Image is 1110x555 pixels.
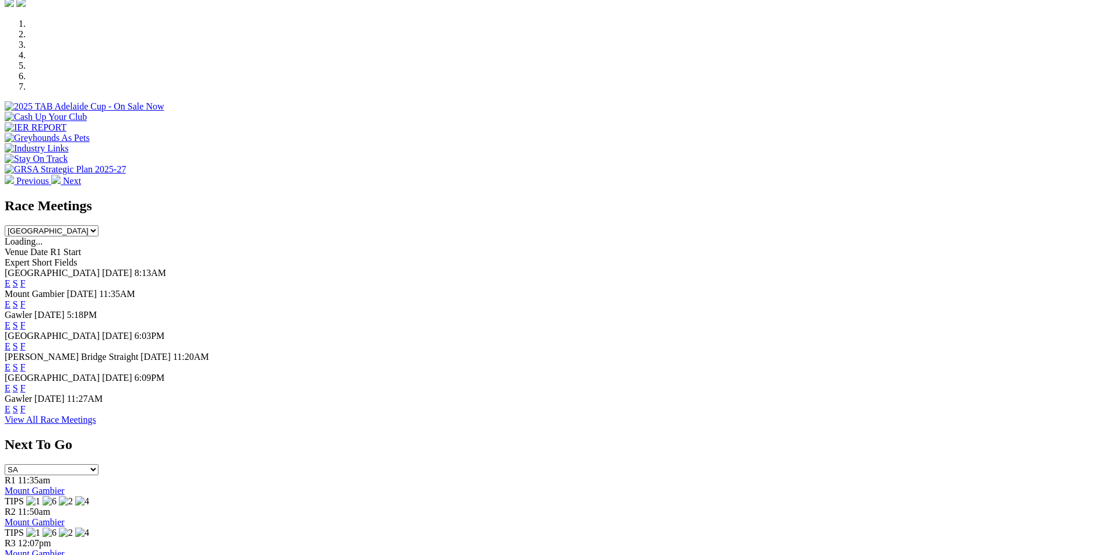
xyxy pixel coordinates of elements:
[75,528,89,538] img: 4
[13,383,18,393] a: S
[5,154,68,164] img: Stay On Track
[67,289,97,299] span: [DATE]
[16,176,49,186] span: Previous
[67,394,103,404] span: 11:27AM
[5,538,16,548] span: R3
[5,437,1105,453] h2: Next To Go
[18,538,51,548] span: 12:07pm
[75,496,89,507] img: 4
[5,415,96,425] a: View All Race Meetings
[13,299,18,309] a: S
[5,299,10,309] a: E
[5,320,10,330] a: E
[102,268,132,278] span: [DATE]
[5,394,32,404] span: Gawler
[18,507,50,517] span: 11:50am
[5,352,138,362] span: [PERSON_NAME] Bridge Straight
[5,362,10,372] a: E
[5,268,100,278] span: [GEOGRAPHIC_DATA]
[5,236,43,246] span: Loading...
[51,176,81,186] a: Next
[5,143,69,154] img: Industry Links
[34,394,65,404] span: [DATE]
[13,320,18,330] a: S
[50,247,81,257] span: R1 Start
[20,404,26,414] a: F
[5,176,51,186] a: Previous
[51,175,61,184] img: chevron-right-pager-white.svg
[5,404,10,414] a: E
[135,373,165,383] span: 6:09PM
[26,528,40,538] img: 1
[5,101,164,112] img: 2025 TAB Adelaide Cup - On Sale Now
[13,278,18,288] a: S
[63,176,81,186] span: Next
[43,528,57,538] img: 6
[54,257,77,267] span: Fields
[20,362,26,372] a: F
[5,112,87,122] img: Cash Up Your Club
[5,528,24,538] span: TIPS
[20,320,26,330] a: F
[99,289,135,299] span: 11:35AM
[59,528,73,538] img: 2
[59,496,73,507] img: 2
[5,164,126,175] img: GRSA Strategic Plan 2025-27
[5,507,16,517] span: R2
[5,496,24,506] span: TIPS
[5,278,10,288] a: E
[5,310,32,320] span: Gawler
[5,122,66,133] img: IER REPORT
[20,383,26,393] a: F
[102,373,132,383] span: [DATE]
[20,341,26,351] a: F
[5,383,10,393] a: E
[5,486,65,496] a: Mount Gambier
[18,475,50,485] span: 11:35am
[32,257,52,267] span: Short
[5,175,14,184] img: chevron-left-pager-white.svg
[20,278,26,288] a: F
[30,247,48,257] span: Date
[5,247,28,257] span: Venue
[5,257,30,267] span: Expert
[13,362,18,372] a: S
[5,373,100,383] span: [GEOGRAPHIC_DATA]
[5,289,65,299] span: Mount Gambier
[5,331,100,341] span: [GEOGRAPHIC_DATA]
[102,331,132,341] span: [DATE]
[67,310,97,320] span: 5:18PM
[140,352,171,362] span: [DATE]
[5,517,65,527] a: Mount Gambier
[20,299,26,309] a: F
[135,331,165,341] span: 6:03PM
[13,404,18,414] a: S
[173,352,209,362] span: 11:20AM
[135,268,166,278] span: 8:13AM
[34,310,65,320] span: [DATE]
[5,133,90,143] img: Greyhounds As Pets
[5,475,16,485] span: R1
[5,341,10,351] a: E
[13,341,18,351] a: S
[26,496,40,507] img: 1
[43,496,57,507] img: 6
[5,198,1105,214] h2: Race Meetings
